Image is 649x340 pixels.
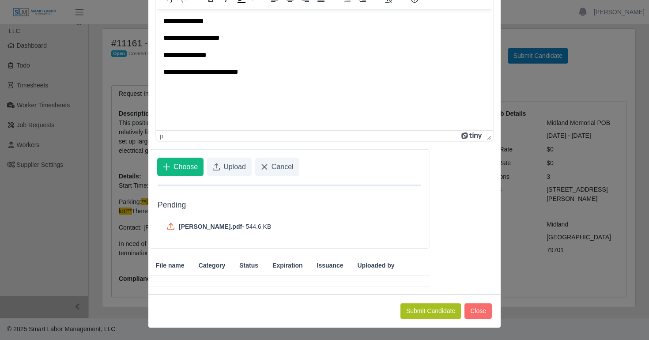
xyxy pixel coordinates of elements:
[239,261,258,270] span: Status
[255,158,299,176] button: Cancel
[160,132,163,140] div: p
[317,261,343,270] span: Issuance
[461,132,483,140] a: Powered by Tiny
[174,162,198,172] span: Choose
[156,9,493,130] iframe: Rich Text Area
[207,158,252,176] button: Upload
[272,162,294,172] span: Cancel
[158,200,421,210] h5: Pending
[464,303,492,319] button: Close
[357,261,394,270] span: Uploaded by
[223,162,246,172] span: Upload
[157,158,204,176] button: Choose
[179,222,242,231] span: [PERSON_NAME].pdf
[483,131,493,141] div: Press the Up and Down arrow keys to resize the editor.
[156,261,185,270] span: File name
[272,261,302,270] span: Expiration
[400,303,461,319] button: Submit Candidate
[242,222,271,231] span: - 544.6 KB
[199,261,226,270] span: Category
